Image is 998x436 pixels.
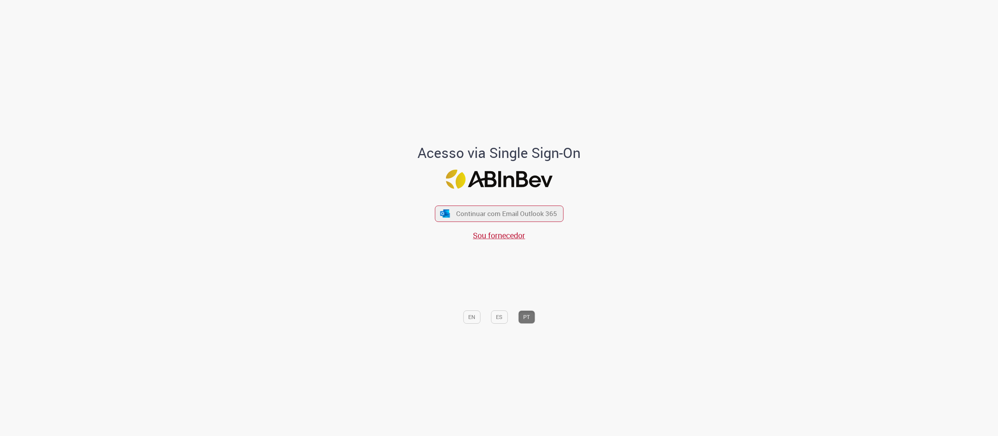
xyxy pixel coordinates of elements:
button: ícone Azure/Microsoft 360 Continuar com Email Outlook 365 [435,206,563,222]
img: ícone Azure/Microsoft 360 [440,209,451,218]
h1: Acesso via Single Sign-On [391,145,607,161]
button: EN [463,310,480,324]
button: ES [491,310,508,324]
button: PT [518,310,535,324]
a: Sou fornecedor [473,230,525,241]
span: Continuar com Email Outlook 365 [456,209,557,218]
img: Logo ABInBev [446,170,552,189]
